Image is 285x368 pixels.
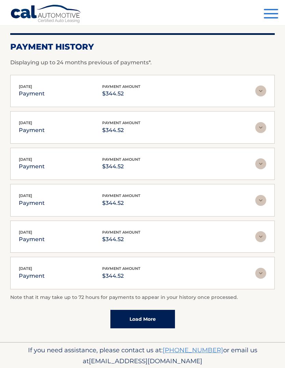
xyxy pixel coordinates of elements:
span: [DATE] [19,157,32,162]
p: Note that it may take up to 72 hours for payments to appear in your history once processed. [10,293,275,302]
p: payment [19,126,45,135]
button: Menu [264,9,278,20]
p: $344.52 [102,89,140,98]
p: $344.52 [102,126,140,135]
img: accordion-rest.svg [255,268,266,279]
img: accordion-rest.svg [255,158,266,169]
a: Cal Automotive [10,4,82,24]
span: payment amount [102,157,140,162]
p: payment [19,89,45,98]
img: accordion-rest.svg [255,195,266,206]
p: payment [19,162,45,171]
a: Load More [110,310,175,328]
span: [DATE] [19,193,32,198]
p: $344.52 [102,271,140,281]
a: [PHONE_NUMBER] [163,346,223,354]
span: [DATE] [19,266,32,271]
p: payment [19,198,45,208]
p: $344.52 [102,162,140,171]
span: [EMAIL_ADDRESS][DOMAIN_NAME] [89,357,202,365]
p: $344.52 [102,198,140,208]
p: payment [19,235,45,244]
img: accordion-rest.svg [255,122,266,133]
span: payment amount [102,230,140,235]
p: If you need assistance, please contact us at: or email us at [10,345,275,367]
p: Displaying up to 24 months previous of payments*. [10,58,275,67]
p: payment [19,271,45,281]
span: payment amount [102,84,140,89]
span: [DATE] [19,230,32,235]
h2: Payment History [10,42,275,52]
img: accordion-rest.svg [255,231,266,242]
p: $344.52 [102,235,140,244]
span: [DATE] [19,120,32,125]
span: payment amount [102,266,140,271]
img: accordion-rest.svg [255,86,266,96]
span: payment amount [102,120,140,125]
span: [DATE] [19,84,32,89]
span: payment amount [102,193,140,198]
